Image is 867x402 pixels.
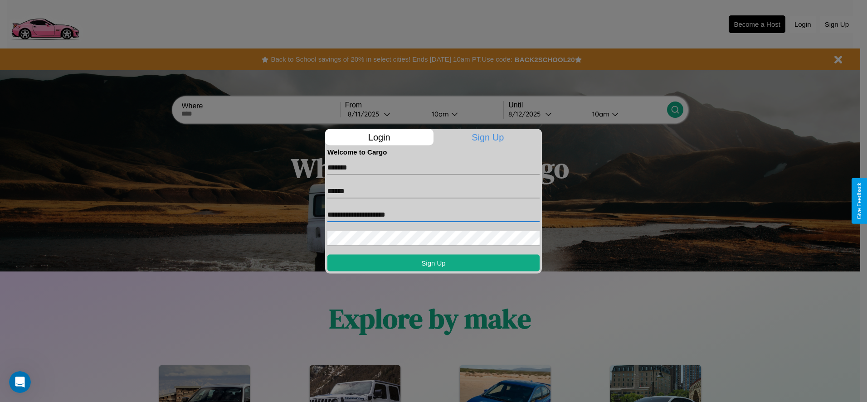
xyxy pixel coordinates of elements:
[434,129,542,145] p: Sign Up
[856,183,862,219] div: Give Feedback
[327,254,540,271] button: Sign Up
[9,371,31,393] iframe: Intercom live chat
[327,148,540,155] h4: Welcome to Cargo
[325,129,433,145] p: Login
